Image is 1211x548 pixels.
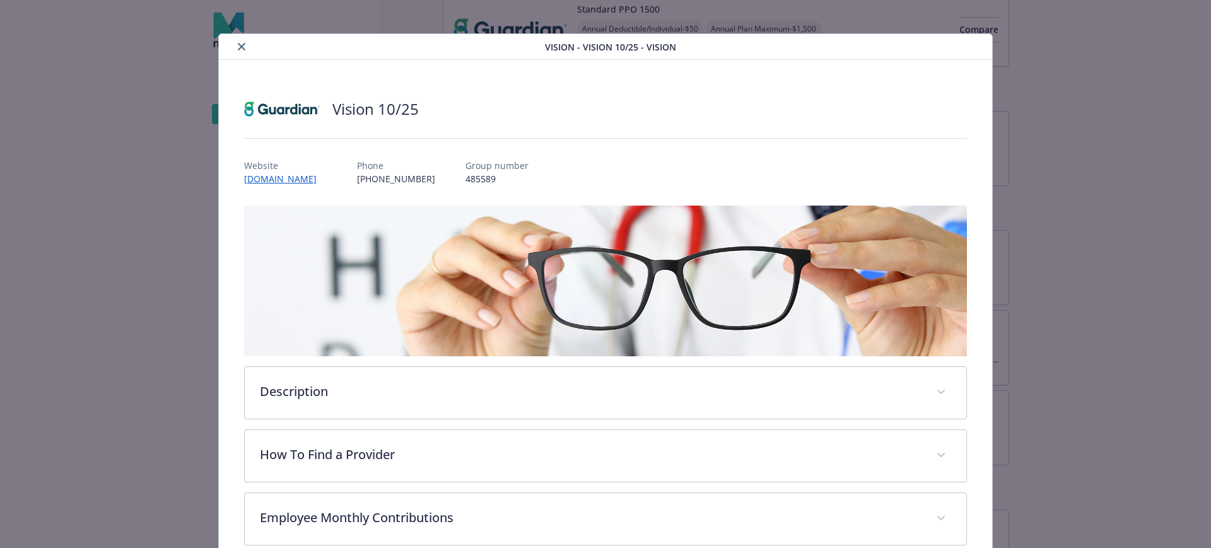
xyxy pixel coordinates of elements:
span: Vision - Vision 10/25 - Vision [545,40,676,54]
button: close [234,39,249,54]
div: Employee Monthly Contributions [245,493,967,545]
a: [DOMAIN_NAME] [244,173,327,185]
div: How To Find a Provider [245,430,967,482]
p: Description [260,382,921,401]
p: Employee Monthly Contributions [260,508,921,527]
img: banner [244,206,968,356]
p: 485589 [465,172,529,185]
h2: Vision 10/25 [332,98,419,120]
p: How To Find a Provider [260,445,921,464]
p: Phone [357,159,435,172]
div: Description [245,367,967,419]
p: Group number [465,159,529,172]
img: Guardian [244,90,320,128]
p: Website [244,159,327,172]
p: [PHONE_NUMBER] [357,172,435,185]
